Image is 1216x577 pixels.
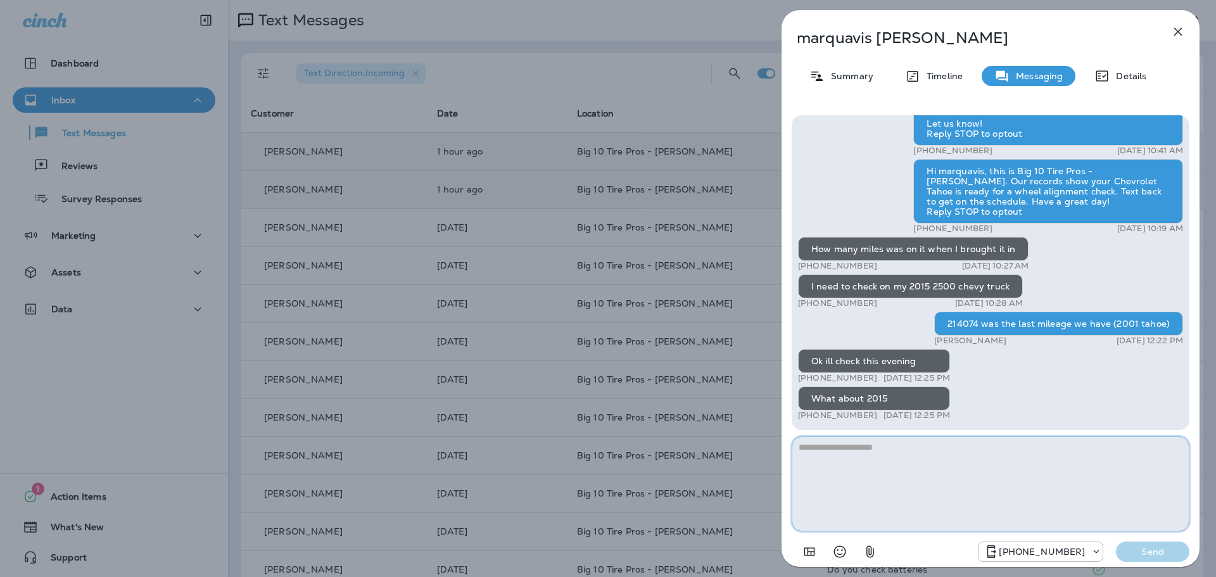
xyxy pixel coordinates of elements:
[798,373,877,383] p: [PHONE_NUMBER]
[920,71,963,81] p: Timeline
[1110,71,1146,81] p: Details
[825,71,873,81] p: Summary
[798,410,877,421] p: [PHONE_NUMBER]
[1117,224,1183,234] p: [DATE] 10:19 AM
[798,237,1029,261] div: How many miles was on it when I brought it in
[978,544,1103,559] div: +1 (601) 808-4212
[1010,71,1063,81] p: Messaging
[798,349,950,373] div: Ok ill check this evening
[913,159,1183,224] div: Hi marquavis, this is Big 10 Tire Pros - [PERSON_NAME]. Our records show your Chevrolet Tahoe is ...
[827,539,852,564] button: Select an emoji
[1117,336,1183,346] p: [DATE] 12:22 PM
[797,539,822,564] button: Add in a premade template
[913,224,992,234] p: [PHONE_NUMBER]
[999,547,1085,557] p: [PHONE_NUMBER]
[798,386,950,410] div: What about 2015
[883,410,950,421] p: [DATE] 12:25 PM
[934,336,1006,346] p: [PERSON_NAME]
[883,373,950,383] p: [DATE] 12:25 PM
[797,29,1143,47] p: marquavis [PERSON_NAME]
[913,146,992,156] p: [PHONE_NUMBER]
[1117,146,1183,156] p: [DATE] 10:41 AM
[798,261,877,271] p: [PHONE_NUMBER]
[934,312,1183,336] div: 214074 was the last mileage we have (2001 tahoe)
[962,261,1029,271] p: [DATE] 10:27 AM
[798,298,877,308] p: [PHONE_NUMBER]
[955,298,1023,308] p: [DATE] 10:28 AM
[798,274,1023,298] div: I need to check on my 2015 2500 chevy truck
